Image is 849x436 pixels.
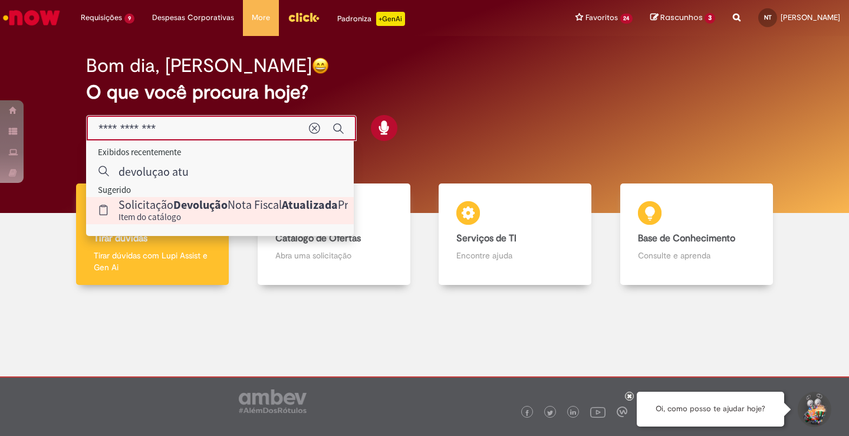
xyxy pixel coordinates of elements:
b: Tirar dúvidas [94,232,147,244]
img: logo_footer_workplace.png [617,407,627,417]
span: [PERSON_NAME] [781,12,840,22]
span: 3 [705,13,715,24]
h2: O que você procura hoje? [86,82,763,103]
span: NT [764,14,772,21]
p: Encontre ajuda [456,250,574,261]
b: Catálogo de Ofertas [275,232,361,244]
button: Iniciar Conversa de Suporte [796,392,831,427]
a: Rascunhos [650,12,715,24]
p: +GenAi [376,12,405,26]
a: Tirar dúvidas Tirar dúvidas com Lupi Assist e Gen Ai [62,183,243,286]
img: logo_footer_ambev_rotulo_gray.png [239,389,307,413]
span: Rascunhos [660,12,703,23]
img: logo_footer_twitter.png [547,410,553,416]
span: More [252,12,270,24]
span: Favoritos [585,12,618,24]
span: Despesas Corporativas [152,12,234,24]
div: Padroniza [337,12,405,26]
span: 24 [620,14,633,24]
img: logo_footer_facebook.png [524,410,530,416]
a: Base de Conhecimento Consulte e aprenda [606,183,788,286]
div: Oi, como posso te ajudar hoje? [637,392,784,427]
img: ServiceNow [1,6,62,29]
p: Abra uma solicitação [275,250,393,261]
p: Consulte e aprenda [638,250,755,261]
h2: Bom dia, [PERSON_NAME] [86,55,312,76]
b: Base de Conhecimento [638,232,735,244]
p: Tirar dúvidas com Lupi Assist e Gen Ai [94,250,211,273]
img: click_logo_yellow_360x200.png [288,8,320,26]
span: 9 [124,14,134,24]
b: Serviços de TI [456,232,516,244]
img: logo_footer_linkedin.png [570,409,576,417]
img: happy-face.png [312,57,329,74]
a: Serviços de TI Encontre ajuda [424,183,606,286]
span: Requisições [81,12,122,24]
img: logo_footer_youtube.png [590,404,606,419]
